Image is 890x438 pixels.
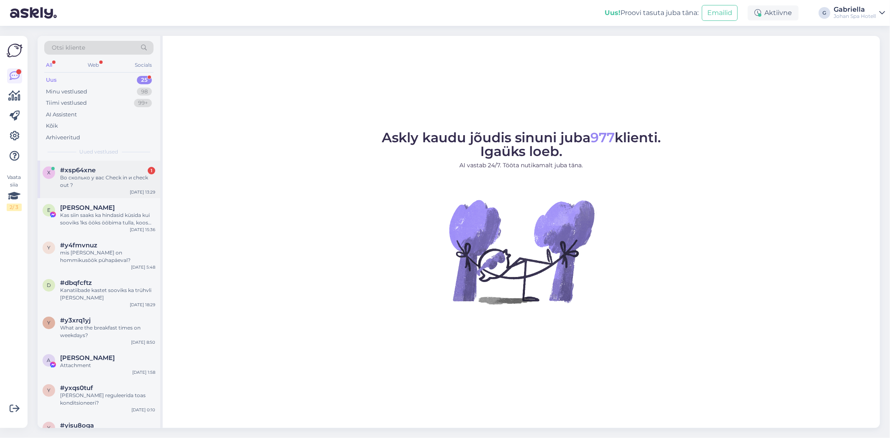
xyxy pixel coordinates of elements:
span: x [47,169,50,176]
div: Proovi tasuta juba täna: [605,8,698,18]
span: E [47,207,50,213]
div: Uus [46,76,57,84]
button: Emailid [702,5,738,21]
div: mis [PERSON_NAME] on hommikusöök pühapäeval? [60,249,155,264]
span: #y3xrq1yj [60,317,91,324]
span: Uued vestlused [80,148,118,156]
span: Elis Tunder [60,204,115,211]
span: Otsi kliente [52,43,85,52]
div: Во сколько у вас Check in и check out ? [60,174,155,189]
div: Socials [133,60,154,70]
div: Tiimi vestlused [46,99,87,107]
div: What are the breakfast times on weekdays? [60,324,155,339]
span: #xsp64xne [60,166,96,174]
div: [DATE] 15:36 [130,227,155,233]
div: [DATE] 13:29 [130,189,155,195]
div: Kõik [46,122,58,130]
div: AI Assistent [46,111,77,119]
div: Gabriella [834,6,876,13]
div: [PERSON_NAME] reguleerida toas konditsioneeri? [60,392,155,407]
span: #yxqs0tuf [60,384,93,392]
span: y [47,244,50,251]
div: [DATE] 8:50 [131,339,155,345]
span: A [47,357,51,363]
span: Andrus Rako [60,354,115,362]
div: [DATE] 5:48 [131,264,155,270]
div: Kanatiibade kastet sooviks ka trühvli [PERSON_NAME] [60,287,155,302]
div: [DATE] 1:58 [132,369,155,375]
span: y [47,320,50,326]
b: Uus! [605,9,620,17]
p: AI vastab 24/7. Tööta nutikamalt juba täna. [382,161,661,170]
div: Arhiveeritud [46,133,80,142]
div: 98 [137,88,152,96]
span: 977 [590,129,615,146]
span: #yisu8oga [60,422,94,429]
div: G [819,7,830,19]
div: Aktiivne [748,5,799,20]
div: Attachment [60,362,155,369]
div: Johan Spa Hotell [834,13,876,20]
img: No Chat active [446,176,597,327]
span: y [47,387,50,393]
a: GabriellaJohan Spa Hotell [834,6,885,20]
div: 2 / 3 [7,204,22,211]
div: [DATE] 0:10 [131,407,155,413]
span: Askly kaudu jõudis sinuni juba klienti. Igaüks loeb. [382,129,661,159]
img: Askly Logo [7,43,23,58]
span: #y4fmvnuz [60,242,97,249]
div: Vaata siia [7,174,22,211]
span: d [47,282,51,288]
div: 25 [137,76,152,84]
div: [DATE] 18:29 [130,302,155,308]
div: All [44,60,54,70]
div: Web [86,60,101,70]
span: #dbqfcftz [60,279,92,287]
span: y [47,425,50,431]
div: 99+ [134,99,152,107]
div: Minu vestlused [46,88,87,96]
div: Kas siin saaks ka hindasid küsida kui sooviks 1ks ööks ööbima tulla, koos hommikusöögiga? :) [60,211,155,227]
div: 1 [148,167,155,174]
